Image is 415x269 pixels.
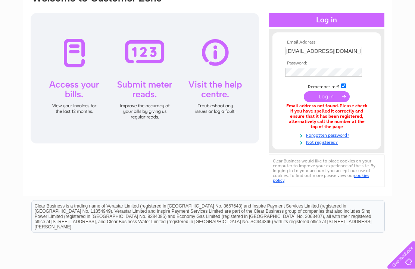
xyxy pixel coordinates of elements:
[32,4,384,36] div: Clear Business is a trading name of Verastar Limited (registered in [GEOGRAPHIC_DATA] No. 3667643...
[15,19,53,42] img: logo.png
[283,61,370,66] th: Password:
[283,40,370,45] th: Email Address:
[285,131,370,138] a: Forgotten password?
[329,32,346,37] a: Energy
[269,155,384,187] div: Clear Business would like to place cookies on your computer to improve your experience of the sit...
[350,32,372,37] a: Telecoms
[392,32,411,37] a: Contact
[377,32,388,37] a: Blog
[311,32,325,37] a: Water
[285,138,370,145] a: Not registered?
[273,173,369,183] a: cookies policy
[285,104,368,129] div: Email address not found. Please check if you have spelled it correctly and ensure that it has bee...
[274,4,326,13] a: 0333 014 3131
[283,82,370,90] td: Remember me?
[304,91,350,102] input: Submit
